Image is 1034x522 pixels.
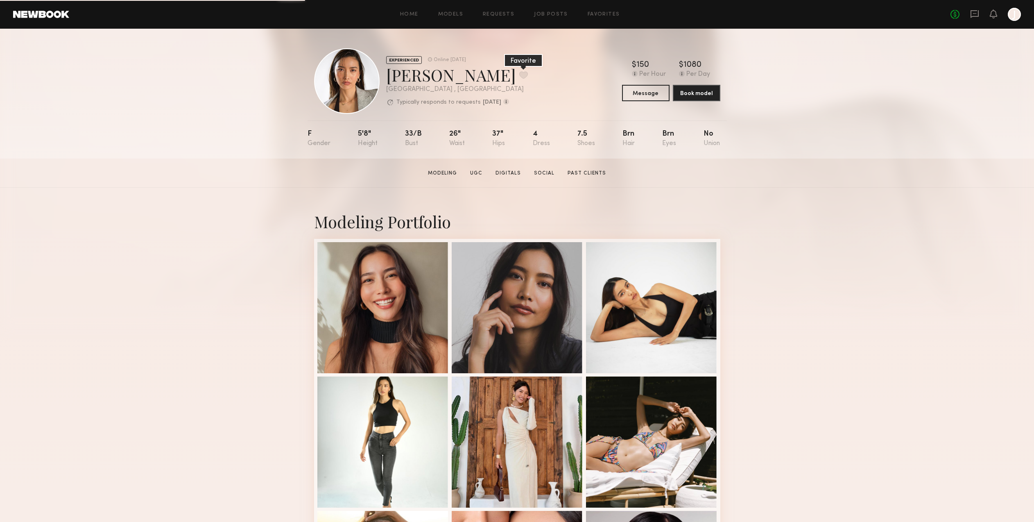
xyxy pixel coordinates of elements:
[492,130,505,147] div: 37"
[396,100,481,105] p: Typically responds to requests
[358,130,378,147] div: 5'8"
[425,170,460,177] a: Modeling
[577,130,595,147] div: 7.5
[314,211,720,232] div: Modeling Portfolio
[434,57,466,63] div: Online [DATE]
[467,170,486,177] a: UGC
[679,61,683,69] div: $
[400,12,419,17] a: Home
[704,130,720,147] div: No
[492,170,524,177] a: Digitals
[636,61,649,69] div: 150
[622,85,670,101] button: Message
[639,71,666,78] div: Per Hour
[673,85,720,101] button: Book model
[531,170,558,177] a: Social
[386,64,528,86] div: [PERSON_NAME]
[483,12,514,17] a: Requests
[405,130,422,147] div: 33/b
[588,12,620,17] a: Favorites
[686,71,710,78] div: Per Day
[533,130,550,147] div: 4
[1008,8,1021,21] a: J
[308,130,330,147] div: F
[622,130,635,147] div: Brn
[386,56,422,64] div: EXPERIENCED
[534,12,568,17] a: Job Posts
[438,12,463,17] a: Models
[564,170,609,177] a: Past Clients
[449,130,465,147] div: 26"
[662,130,676,147] div: Brn
[483,100,501,105] b: [DATE]
[683,61,701,69] div: 1080
[632,61,636,69] div: $
[386,86,528,93] div: [GEOGRAPHIC_DATA] , [GEOGRAPHIC_DATA]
